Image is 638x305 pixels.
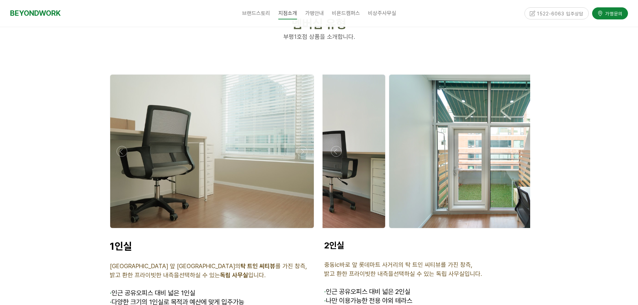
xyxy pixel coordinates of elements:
[324,270,482,277] span: 밝고 환한 프라이빗한 내측을선택하실 수 있는 독립 사무실입니다.
[242,10,270,16] span: 브랜드스토리
[301,5,328,22] a: 가맹안내
[368,10,396,16] span: 비상주사무실
[364,5,400,22] a: 비상주사무실
[110,240,132,252] span: 1인실
[324,297,412,305] span: 나만 이용가능한 전용 야외 테라스
[110,262,307,270] span: [GEOGRAPHIC_DATA] 앞 [GEOGRAPHIC_DATA]의 를 가진 창측,
[179,272,266,279] span: 선택하실 수 있는 입니다.
[238,5,274,22] a: 브랜드스토리
[332,10,360,16] span: 비욘드캠퍼스
[328,5,364,22] a: 비욘드캠퍼스
[324,288,326,296] span: ·
[326,288,410,296] span: 인근 공유오피스 대비 넓은 2인실
[324,297,326,305] strong: ·
[324,240,344,250] span: 2인실
[112,289,195,297] span: 인근 공유오피스 대비 넓은 1인실
[305,10,324,16] span: 가맹안내
[274,5,301,22] a: 지점소개
[283,33,355,40] span: 부평1호점 상품을 소개합니다.
[240,262,275,270] strong: 탁 트인 씨티뷰
[592,7,628,19] a: 가맹문의
[603,10,623,17] span: 가맹문의
[110,272,179,279] span: 밝고 환한 프라이빗한 내측을
[278,8,297,19] span: 지점소개
[220,272,248,279] strong: 독립 사무실
[324,261,473,268] span: 중동ic바로 앞 롯데마트 사거리의 탁 트인 씨티뷰를 가진 창측,
[110,289,112,297] span: ·
[10,7,61,19] a: BEYONDWORK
